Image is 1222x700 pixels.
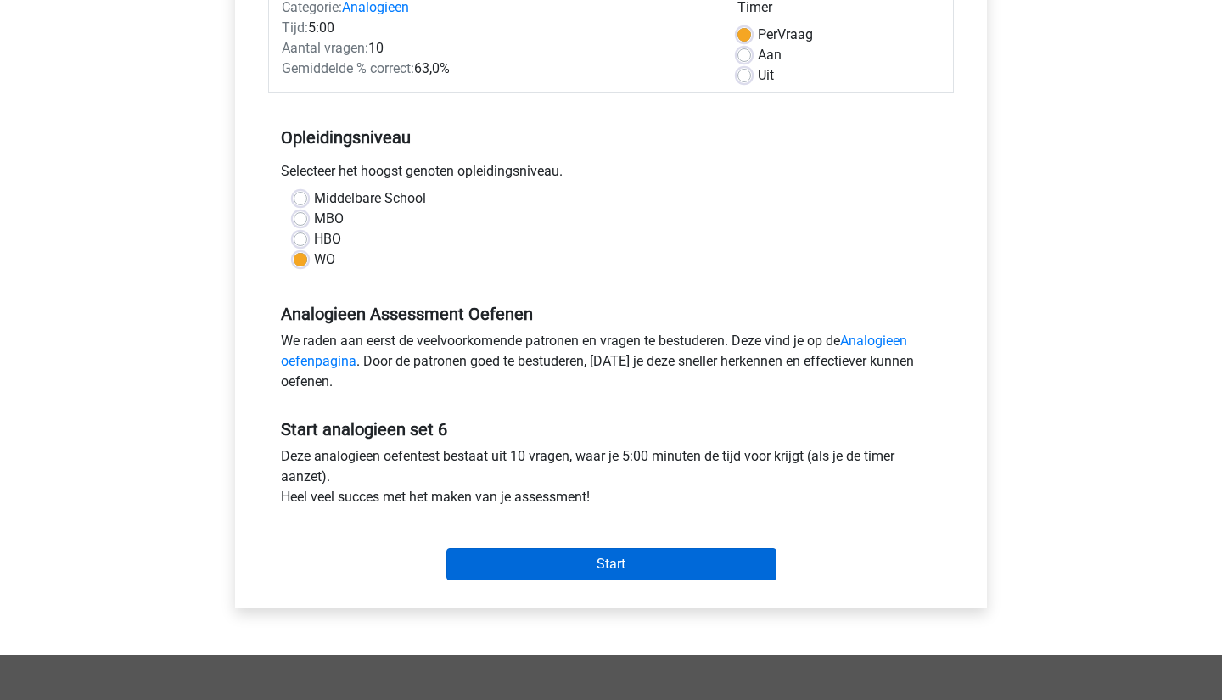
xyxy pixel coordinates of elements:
[269,18,725,38] div: 5:00
[281,419,941,440] h5: Start analogieen set 6
[758,25,813,45] label: Vraag
[282,20,308,36] span: Tijd:
[269,38,725,59] div: 10
[282,60,414,76] span: Gemiddelde % correct:
[758,26,777,42] span: Per
[314,209,344,229] label: MBO
[758,65,774,86] label: Uit
[268,161,954,188] div: Selecteer het hoogst genoten opleidingsniveau.
[314,249,335,270] label: WO
[269,59,725,79] div: 63,0%
[281,304,941,324] h5: Analogieen Assessment Oefenen
[314,188,426,209] label: Middelbare School
[758,45,782,65] label: Aan
[281,120,941,154] h5: Opleidingsniveau
[446,548,776,580] input: Start
[282,40,368,56] span: Aantal vragen:
[268,446,954,514] div: Deze analogieen oefentest bestaat uit 10 vragen, waar je 5:00 minuten de tijd voor krijgt (als je...
[268,331,954,399] div: We raden aan eerst de veelvoorkomende patronen en vragen te bestuderen. Deze vind je op de . Door...
[314,229,341,249] label: HBO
